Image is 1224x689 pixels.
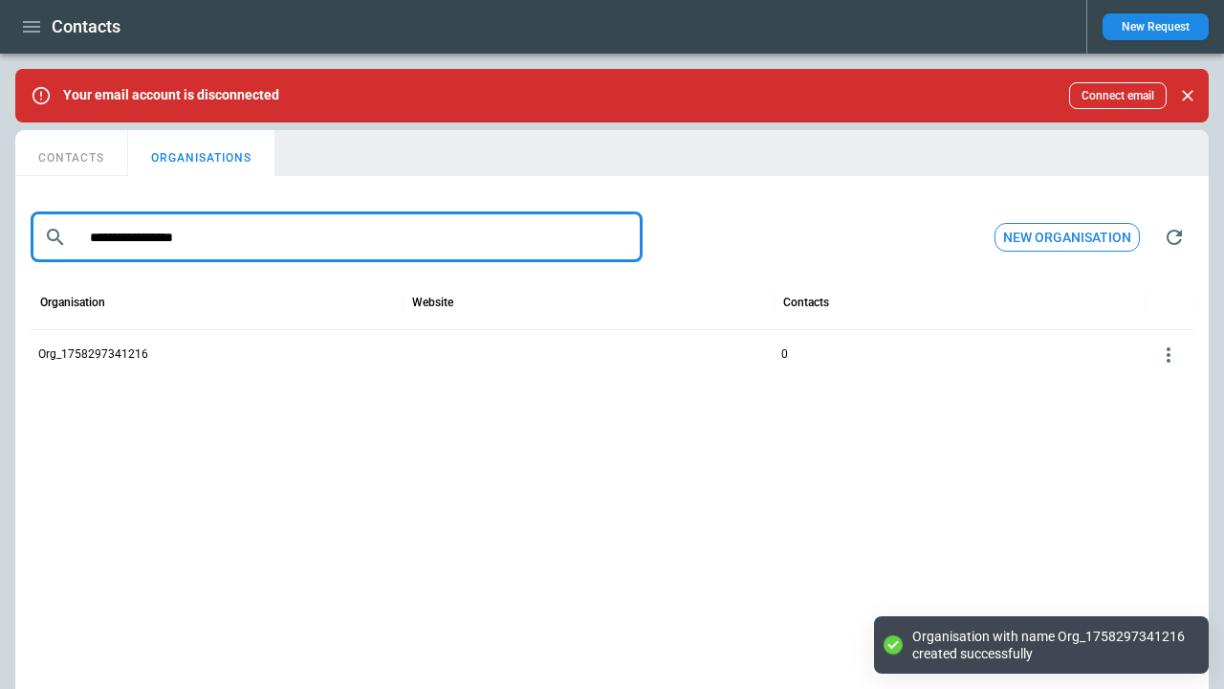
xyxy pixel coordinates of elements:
[912,628,1190,662] div: Organisation with name Org_1758297341216 created successfully
[412,296,453,309] div: Website
[781,346,788,363] p: 0
[1174,75,1201,117] div: dismiss
[1103,13,1209,40] button: New Request
[52,15,120,38] h1: Contacts
[1069,82,1167,109] button: Connect email
[15,130,128,176] button: CONTACTS
[1174,82,1201,109] button: Close
[63,87,279,103] p: Your email account is disconnected
[994,223,1140,253] button: New organisation
[783,296,829,309] div: Contacts
[40,296,105,309] div: Organisation
[128,130,274,176] button: ORGANISATIONS
[38,346,148,363] p: Org_1758297341216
